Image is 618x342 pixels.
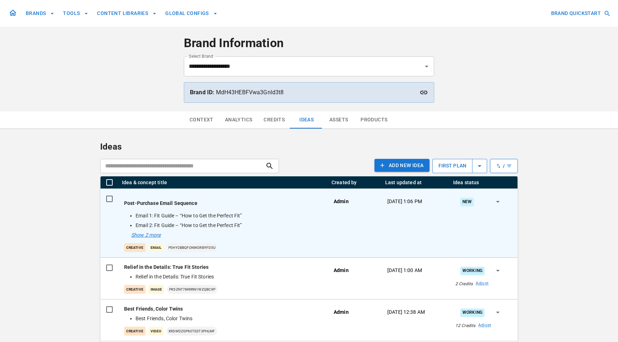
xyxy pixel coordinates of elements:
[334,267,349,274] p: Admin
[189,53,213,59] label: Select Brand
[385,180,422,185] div: Last updated at
[387,267,422,274] p: [DATE] 1:00 AM
[162,7,220,20] button: GLOBAL CONFIGS
[148,285,164,294] p: Image
[290,111,323,129] button: Ideas
[184,111,219,129] button: Context
[548,7,612,20] button: BRAND QUICKSTART
[190,88,428,97] p: MdH43HEBFVwa3Gnld3t8
[453,180,479,185] div: Idea status
[219,111,258,129] button: Analytics
[323,181,326,184] button: Menu
[94,7,160,20] button: CONTENT LIBRARIES
[374,159,430,173] a: Add NEW IDEA
[432,159,487,173] button: first plan
[376,181,380,184] button: Menu
[460,308,485,317] div: Working
[122,180,167,185] div: Idea & concept title
[136,212,319,220] li: Email 1: Fit Guide – “How to Get the Perfect Fit”
[512,181,516,184] button: Menu
[374,159,430,172] button: Add NEW IDEA
[167,285,217,294] p: PK5Znt78KRrN1wzqbc9P
[60,7,91,20] button: TOOLS
[422,61,432,71] button: Open
[387,308,425,316] p: [DATE] 12:38 AM
[131,231,161,239] p: Show 2 more
[184,36,434,51] h4: Brand Information
[334,198,349,205] p: Admin
[433,158,472,174] p: first plan
[148,327,163,336] p: Video
[166,243,217,252] p: P0Hy2BbqfonWorbYFd5U
[444,181,448,184] button: Menu
[190,89,214,96] strong: Brand ID:
[460,267,485,275] div: Working
[124,285,146,294] p: creative
[100,140,518,153] p: Ideas
[334,308,349,316] p: Admin
[148,243,163,252] p: Email
[455,281,473,287] p: 2 Credits
[387,198,422,205] p: [DATE] 1:06 PM
[124,263,322,271] p: Relief in the Details: True Fit Stories
[124,243,146,252] p: creative
[124,200,322,207] p: Post-Purchase Email Sequence
[258,111,290,129] button: Credits
[136,315,319,322] li: Best Friends, Color Twins
[455,322,475,329] p: 12 Credits
[23,7,57,20] button: BRANDS
[166,327,217,336] p: xRSWDZgp60TSst3phlmf
[323,111,355,129] button: Assets
[136,273,319,281] li: Relief in the Details: True Fit Stories
[332,180,357,185] div: Created by
[124,305,322,313] p: Best Friends, Color Twins
[124,327,146,336] p: creative
[136,222,319,229] li: Email 2: Fit Guide – “How to Get the Perfect Fit”
[355,111,393,129] button: Products
[478,322,491,329] a: Adjust
[460,198,474,206] div: New
[476,281,489,287] a: Adjust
